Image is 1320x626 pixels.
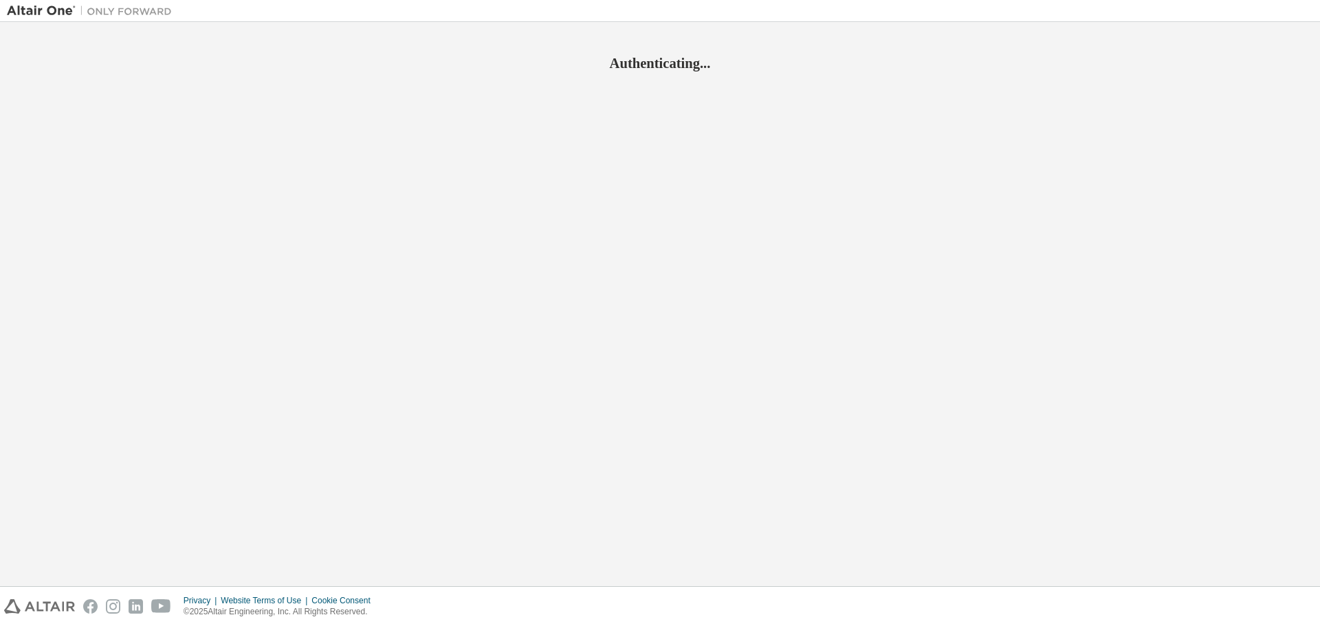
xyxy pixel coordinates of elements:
h2: Authenticating... [7,54,1313,72]
img: altair_logo.svg [4,599,75,614]
p: © 2025 Altair Engineering, Inc. All Rights Reserved. [184,606,379,618]
div: Cookie Consent [311,595,378,606]
div: Website Terms of Use [221,595,311,606]
div: Privacy [184,595,221,606]
img: Altair One [7,4,179,18]
img: facebook.svg [83,599,98,614]
img: instagram.svg [106,599,120,614]
img: youtube.svg [151,599,171,614]
img: linkedin.svg [129,599,143,614]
